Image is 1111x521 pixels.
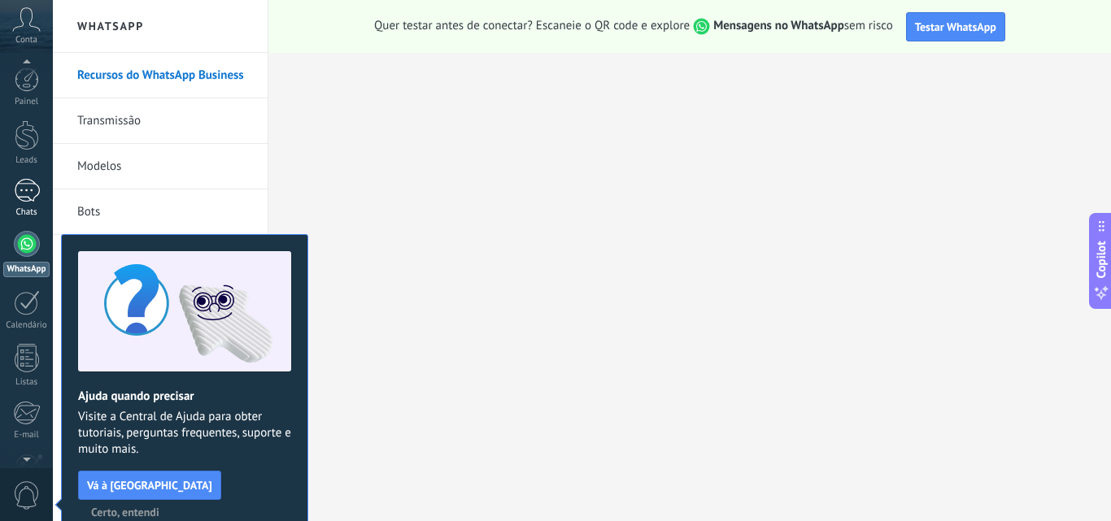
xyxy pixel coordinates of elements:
[78,471,221,500] button: Vá à [GEOGRAPHIC_DATA]
[906,12,1005,41] button: Testar WhatsApp
[77,53,251,98] a: Recursos do WhatsApp Business
[3,262,50,277] div: WhatsApp
[77,189,251,235] a: Bots
[374,18,893,35] span: Quer testar antes de conectar? Escaneie o QR code e explore sem risco
[53,98,268,144] li: Transmissão
[3,207,50,218] div: Chats
[78,389,291,404] h2: Ajuda quando precisar
[91,506,159,518] span: Certo, entendi
[3,377,50,388] div: Listas
[3,320,50,331] div: Calendário
[53,189,268,235] li: Bots
[3,155,50,166] div: Leads
[915,20,996,34] span: Testar WhatsApp
[1093,241,1109,278] span: Copilot
[87,480,212,491] span: Vá à [GEOGRAPHIC_DATA]
[53,53,268,98] li: Recursos do WhatsApp Business
[78,409,291,458] span: Visite a Central de Ajuda para obter tutoriais, perguntas frequentes, suporte e muito mais.
[77,144,251,189] a: Modelos
[53,144,268,189] li: Modelos
[77,98,251,144] a: Transmissão
[15,35,37,46] span: Conta
[713,18,844,33] strong: Mensagens no WhatsApp
[3,430,50,441] div: E-mail
[3,97,50,107] div: Painel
